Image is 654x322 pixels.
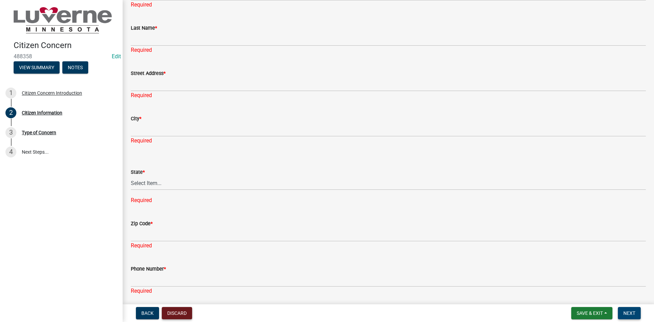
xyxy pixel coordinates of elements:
label: City [131,117,141,121]
div: Required [131,137,646,145]
div: Required [131,196,646,204]
img: City of Luverne, Minnesota [14,7,112,33]
button: Next [618,307,641,319]
div: 2 [5,107,16,118]
button: View Summary [14,61,60,74]
div: Required [131,91,646,99]
wm-modal-confirm: Summary [14,65,60,71]
div: Required [131,46,646,54]
div: Required [131,287,646,295]
label: Zip Code [131,221,153,226]
div: Type of Concern [22,130,56,135]
div: Required [131,1,646,9]
h4: Citizen Concern [14,41,117,50]
a: Edit [112,53,121,60]
button: Back [136,307,159,319]
div: Citizen Information [22,110,62,115]
div: 4 [5,147,16,157]
label: Phone Number [131,267,166,272]
button: Notes [62,61,88,74]
wm-modal-confirm: Notes [62,65,88,71]
span: Back [141,310,154,316]
button: Discard [162,307,192,319]
div: Citizen Concern Introduction [22,91,82,95]
label: Last Name [131,26,157,31]
span: 488358 [14,53,109,60]
button: Save & Exit [571,307,612,319]
div: Required [131,242,646,250]
div: 1 [5,88,16,98]
div: 3 [5,127,16,138]
wm-modal-confirm: Edit Application Number [112,53,121,60]
span: Save & Exit [577,310,603,316]
label: Street Address [131,71,166,76]
label: State [131,170,145,175]
span: Next [623,310,635,316]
